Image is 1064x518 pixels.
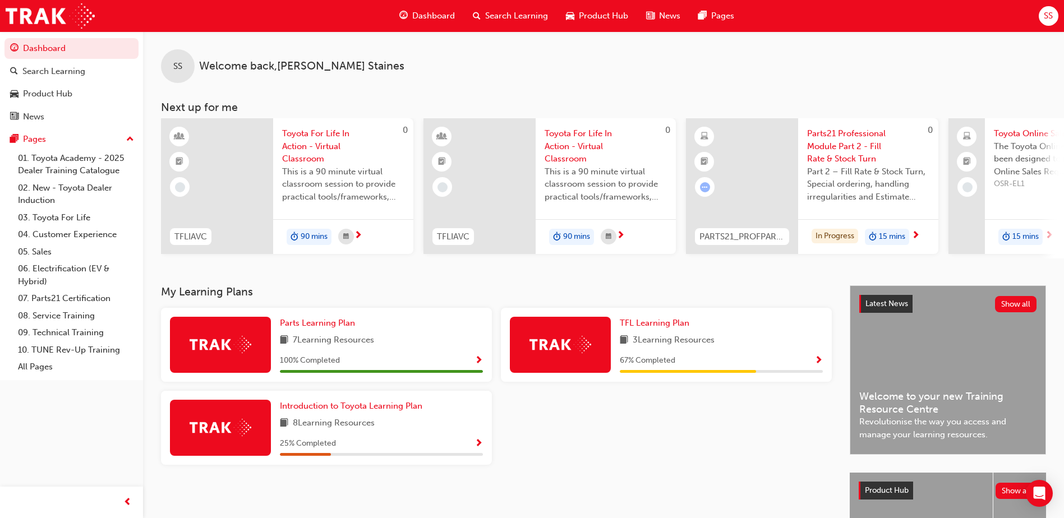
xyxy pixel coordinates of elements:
button: SS [1039,6,1058,26]
span: Pages [711,10,734,22]
a: 02. New - Toyota Dealer Induction [13,179,139,209]
span: 0 [665,125,670,135]
span: guage-icon [10,44,19,54]
a: Latest NewsShow allWelcome to your new Training Resource CentreRevolutionise the way you access a... [850,285,1046,455]
span: up-icon [126,132,134,147]
span: learningRecordVerb_NONE-icon [962,182,973,192]
span: book-icon [280,417,288,431]
span: TFL Learning Plan [620,318,689,328]
span: Show Progress [814,356,823,366]
span: booktick-icon [176,155,183,169]
div: Product Hub [23,87,72,100]
span: duration-icon [291,230,298,244]
span: next-icon [354,231,362,241]
button: Show Progress [814,354,823,368]
button: Show all [995,296,1037,312]
span: car-icon [10,89,19,99]
button: Pages [4,129,139,150]
span: 8 Learning Resources [293,417,375,431]
a: 05. Sales [13,243,139,261]
span: 15 mins [879,230,905,243]
img: Trak [529,336,591,353]
span: Introduction to Toyota Learning Plan [280,401,422,411]
a: pages-iconPages [689,4,743,27]
img: Trak [190,336,251,353]
span: 90 mins [563,230,590,243]
a: Dashboard [4,38,139,59]
a: 0TFLIAVCToyota For Life In Action - Virtual ClassroomThis is a 90 minute virtual classroom sessio... [423,118,676,254]
span: Search Learning [485,10,548,22]
a: 03. Toyota For Life [13,209,139,226]
span: PARTS21_PROFPART2_0923_EL [699,230,785,243]
span: booktick-icon [963,155,971,169]
span: TFLIAVC [174,230,207,243]
span: book-icon [620,334,628,348]
a: 08. Service Training [13,307,139,325]
span: learningResourceType_INSTRUCTOR_LED-icon [438,129,446,144]
span: Dashboard [412,10,455,22]
span: SS [173,60,182,73]
button: Show Progress [475,437,483,451]
span: 0 [403,125,408,135]
a: 06. Electrification (EV & Hybrid) [13,260,139,290]
a: Search Learning [4,61,139,82]
span: Toyota For Life In Action - Virtual Classroom [282,127,404,165]
span: News [659,10,680,22]
span: search-icon [473,9,481,23]
span: SS [1044,10,1053,22]
a: News [4,107,139,127]
button: DashboardSearch LearningProduct HubNews [4,36,139,129]
div: In Progress [812,229,858,244]
span: 100 % Completed [280,354,340,367]
h3: Next up for me [143,101,1064,114]
span: 67 % Completed [620,354,675,367]
a: guage-iconDashboard [390,4,464,27]
a: 10. TUNE Rev-Up Training [13,341,139,359]
span: 3 Learning Resources [633,334,715,348]
span: Revolutionise the way you access and manage your learning resources. [859,415,1037,441]
span: next-icon [616,231,625,241]
a: Product Hub [4,84,139,104]
span: Part 2 – Fill Rate & Stock Turn, Special ordering, handling irregularities and Estimate Time of A... [807,165,929,203]
span: learningRecordVerb_NONE-icon [437,182,448,192]
img: Trak [6,3,95,29]
button: Show all [996,483,1038,499]
a: news-iconNews [637,4,689,27]
span: calendar-icon [606,230,611,244]
span: TFLIAVC [437,230,469,243]
span: learningResourceType_ELEARNING-icon [701,129,708,144]
a: Parts Learning Plan [280,317,360,330]
a: Product HubShow all [859,482,1037,499]
a: search-iconSearch Learning [464,4,557,27]
span: This is a 90 minute virtual classroom session to provide practical tools/frameworks, behaviours a... [545,165,667,203]
span: 15 mins [1012,230,1039,243]
a: car-iconProduct Hub [557,4,637,27]
span: This is a 90 minute virtual classroom session to provide practical tools/frameworks, behaviours a... [282,165,404,203]
span: 90 mins [301,230,328,243]
span: Parts21 Professional Module Part 2 - Fill Rate & Stock Turn [807,127,929,165]
span: duration-icon [869,230,877,244]
a: 04. Customer Experience [13,226,139,243]
span: news-icon [646,9,655,23]
span: 7 Learning Resources [293,334,374,348]
span: Welcome to your new Training Resource Centre [859,390,1037,415]
span: prev-icon [123,496,132,510]
span: Show Progress [475,439,483,449]
span: Toyota For Life In Action - Virtual Classroom [545,127,667,165]
img: Trak [190,419,251,436]
a: 07. Parts21 Certification [13,290,139,307]
span: 0 [928,125,933,135]
span: calendar-icon [343,230,349,244]
span: search-icon [10,67,18,77]
span: Parts Learning Plan [280,318,355,328]
h3: My Learning Plans [161,285,832,298]
span: booktick-icon [701,155,708,169]
span: car-icon [566,9,574,23]
a: 01. Toyota Academy - 2025 Dealer Training Catalogue [13,150,139,179]
span: duration-icon [1002,230,1010,244]
span: learningResourceType_INSTRUCTOR_LED-icon [176,129,183,144]
a: TFL Learning Plan [620,317,694,330]
span: Product Hub [865,485,909,495]
span: learningRecordVerb_NONE-icon [175,182,185,192]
